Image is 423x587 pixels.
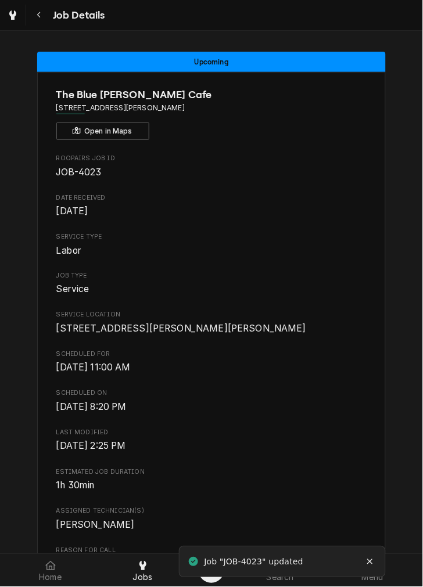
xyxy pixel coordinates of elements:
span: Last Modified [56,440,367,453]
div: Service Location [56,311,367,336]
span: Labor [56,245,82,256]
span: JOB-4023 [56,167,102,178]
span: Date Received [56,193,367,203]
span: [DATE] 2:25 PM [56,441,126,452]
span: Roopairs Job ID [56,165,367,179]
span: Scheduled On [56,389,367,398]
span: Address [56,103,367,113]
span: Scheduled On [56,401,367,415]
div: Scheduled For [56,350,367,375]
span: Name [56,87,367,103]
div: Reason For Call [56,546,367,585]
span: Upcoming [195,58,228,66]
div: Estimated Job Duration [56,468,367,493]
span: Jobs [133,573,153,582]
span: [DATE] 11:00 AM [56,362,131,373]
span: Job Type [56,272,367,281]
span: Menu [362,573,383,582]
span: Assigned Technician(s) [56,507,367,516]
span: Estimated Job Duration [56,479,367,493]
span: [DATE] [56,206,88,217]
span: Search [267,573,294,582]
div: Roopairs Job ID [56,154,367,179]
span: Service Location [56,322,367,336]
span: [PERSON_NAME] [56,520,135,531]
button: Open in Maps [56,123,149,140]
span: Assigned Technician(s) [56,518,367,532]
span: Date Received [56,204,367,218]
div: Job Type [56,272,367,297]
span: Service Type [56,232,367,242]
div: Last Modified [56,428,367,453]
span: Service Location [56,311,367,320]
a: Go to Jobs [2,5,23,26]
div: Service Type [56,232,367,257]
span: Roopairs Job ID [56,154,367,163]
span: 1h 30min [56,480,95,491]
div: Status [37,52,386,72]
button: Navigate back [28,5,49,26]
span: Home [39,573,62,582]
span: Service [56,284,89,295]
span: [STREET_ADDRESS][PERSON_NAME][PERSON_NAME] [56,323,307,334]
div: Scheduled On [56,389,367,414]
span: Scheduled For [56,361,367,375]
span: Reason For Call [56,546,367,556]
span: [DATE] 8:20 PM [56,402,127,413]
div: Date Received [56,193,367,218]
span: Job Type [56,283,367,297]
div: Job "JOB-4023" updated [205,556,306,568]
a: Jobs [97,557,188,585]
div: Assigned Technician(s) [56,507,367,532]
span: Job Details [49,8,105,23]
div: Client Information [56,87,367,140]
span: Estimated Job Duration [56,468,367,477]
span: Scheduled For [56,350,367,359]
span: Last Modified [56,428,367,438]
a: Home [5,557,96,585]
span: Service Type [56,244,367,258]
